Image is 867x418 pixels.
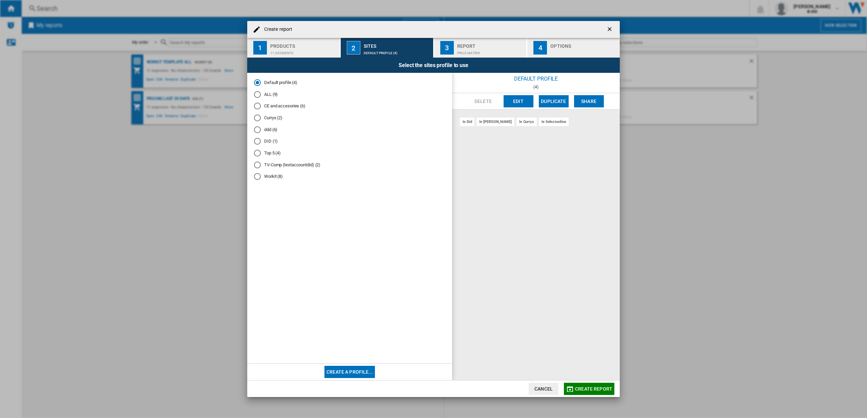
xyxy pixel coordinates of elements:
div: 11 segments [270,48,337,55]
div: Price Matrix [457,48,524,55]
span: Create report [575,386,612,392]
md-radio-button: Workit (8) [254,173,445,180]
div: Default profile [452,73,620,85]
button: Delete [468,95,498,107]
button: 2 Sites Default profile (4) [341,38,434,58]
md-radio-button: Top 5 (4) [254,150,445,156]
div: Products [270,41,337,48]
div: ie currys [516,118,537,126]
div: Report [457,41,524,48]
div: 4 [533,41,547,55]
button: Cancel [529,383,558,395]
button: Create report [564,383,614,395]
md-radio-button: ALL (9) [254,91,445,98]
button: 1 Products 11 segments [247,38,340,58]
md-radio-button: Default profile (4) [254,80,445,86]
button: Create a profile... [324,366,375,378]
md-radio-button: Currys (2) [254,115,445,121]
button: getI18NText('BUTTONS.CLOSE_DIALOG') [604,23,617,36]
div: 1 [253,41,267,55]
ng-md-icon: getI18NText('BUTTONS.CLOSE_DIALOG') [606,26,614,34]
md-radio-button: DID (1) [254,138,445,145]
button: Share [574,95,604,107]
h4: Create report [261,26,292,33]
div: Sites [364,41,430,48]
button: Edit [504,95,533,107]
div: 3 [440,41,454,55]
div: Default profile (4) [364,48,430,55]
md-radio-button: ddd (6) [254,126,445,133]
button: 3 Report Price Matrix [434,38,527,58]
div: Options [550,41,617,48]
md-radio-button: TV-Comp (testaccountdid) (2) [254,162,445,168]
div: ie did [460,118,474,126]
div: 2 [347,41,360,55]
div: ie selectonline [539,118,569,126]
div: (4) [452,85,620,89]
button: 4 Options [527,38,620,58]
md-radio-button: CE and accesories (6) [254,103,445,109]
div: ie [PERSON_NAME] [477,118,514,126]
button: Duplicate [539,95,569,107]
div: Select the sites profile to use [247,58,620,73]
